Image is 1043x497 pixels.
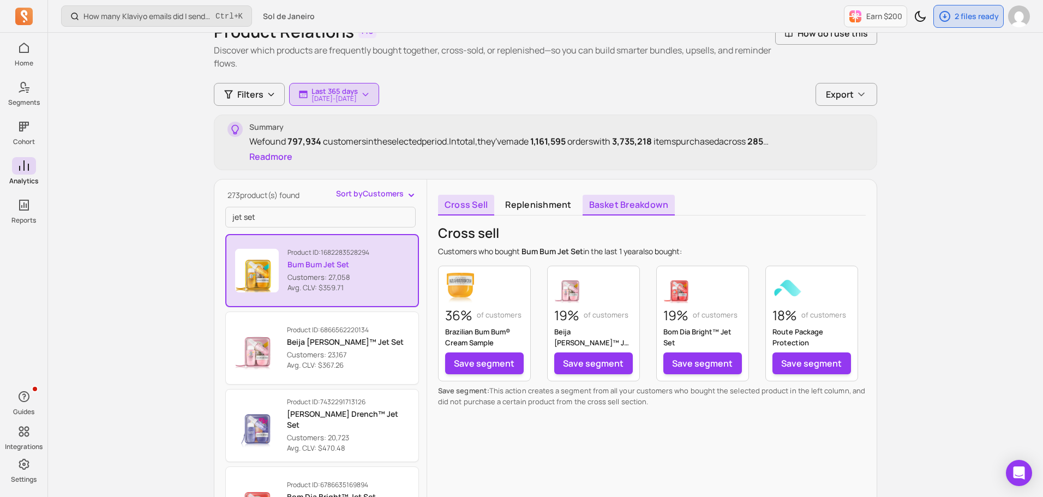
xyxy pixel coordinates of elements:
[287,443,410,454] p: Avg. CLV: $470.48
[83,11,211,22] p: How many Klaviyo emails did I send, and how well did they perform?
[477,310,521,321] p: of customers
[249,122,864,133] p: Summary
[772,352,851,374] a: Save segment
[816,83,877,106] button: Export
[13,137,35,146] p: Cohort
[909,5,931,27] button: Toggle dark mode
[775,22,877,45] button: How do I use this
[287,398,410,406] p: Product ID: 7432291713126
[554,308,579,323] p: 19%
[235,404,278,447] img: Product image
[249,150,292,163] button: Readmore
[554,326,633,348] p: Beija [PERSON_NAME]™ Jet Set
[11,475,37,484] p: Settings
[311,95,358,102] p: [DATE] - [DATE]
[772,273,803,303] img: Route Package Protection
[214,83,285,106] button: Filters
[772,326,851,348] p: Route Package Protection
[336,188,417,199] button: Sort byCustomers
[215,11,234,22] kbd: Ctrl
[746,135,769,147] span: 285
[663,308,688,323] p: 19%
[249,135,864,148] div: We found customers in the selected period. In total, they've made orders with items purchased acr...
[256,7,321,26] button: Sol de Janeiro
[801,310,846,321] p: of customers
[445,352,524,374] a: Save segment
[1006,460,1032,486] div: Open Intercom Messenger
[438,386,866,407] p: This action creates a segment from all your customers who bought the selected product in the left...
[445,308,472,323] p: 36%
[287,409,410,430] p: [PERSON_NAME] Drench™ Jet Set
[287,248,369,257] p: Product ID: 1682283528294
[287,350,404,361] p: Customers: 23,167
[225,207,416,227] input: search product
[214,44,775,70] p: Discover which products are frequently bought together, cross-sold, or replenished—so you can bui...
[235,326,278,370] img: Product image
[287,326,404,334] p: Product ID: 6866562220134
[287,272,369,283] p: Customers: 27,058
[772,308,797,323] p: 18%
[287,360,404,371] p: Avg. CLV: $367.26
[844,5,907,27] button: Earn $200
[438,224,682,242] p: Cross sell
[554,273,585,303] img: Beija Flor™ Jet Set
[287,259,369,270] p: Bum Bum Jet Set
[438,246,682,257] p: Customers who bought in the last also bought:
[866,11,902,22] p: Earn $200
[311,87,358,95] p: Last 365 days
[287,283,369,294] p: Avg. CLV: $359.71
[610,135,654,147] span: 3,735,218
[11,216,36,225] p: Reports
[287,433,410,444] p: Customers: 20,723
[583,195,675,215] a: Basket breakdown
[287,481,376,489] p: Product ID: 6786635169894
[289,83,379,106] button: Last 365 days[DATE]-[DATE]
[12,386,36,418] button: Guides
[663,352,742,374] a: Save segment
[438,386,489,396] span: Save segment:
[263,11,315,22] span: Sol de Janeiro
[1008,5,1030,27] img: avatar
[693,310,738,321] p: of customers
[584,310,628,321] p: of customers
[618,246,639,256] span: 1 year
[227,190,299,200] span: 273 product(s) found
[955,11,999,22] p: 2 files ready
[225,312,419,385] button: Product ID:6866562220134Beija [PERSON_NAME]™ Jet SetCustomers: 23,167 Avg. CLV: $367.26
[235,249,279,292] img: Product image
[287,337,404,348] p: Beija [PERSON_NAME]™ Jet Set
[215,10,243,22] span: +
[529,135,567,147] span: 1,161,595
[499,195,578,215] a: Replenishment
[663,273,694,303] img: Bom Dia Bright™ Jet Set
[445,273,476,303] img: Brazilian Bum Bum® Cream Sample
[237,88,263,101] span: Filters
[336,188,404,199] span: Sort by Customers
[8,98,40,107] p: Segments
[61,5,252,27] button: How many Klaviyo emails did I send, and how well did they perform?Ctrl+K
[933,5,1004,28] button: 2 files ready
[225,234,419,307] button: Product ID:1682283528294Bum Bum Jet SetCustomers: 27,058 Avg. CLV: $359.71
[663,326,742,348] p: Bom Dia Bright™ Jet Set
[225,389,419,462] button: Product ID:7432291713126[PERSON_NAME] Drench™ Jet SetCustomers: 20,723 Avg. CLV: $470.48
[438,195,494,215] a: Cross sell
[15,59,33,68] p: Home
[9,177,38,185] p: Analytics
[445,326,524,348] p: Brazilian Bum Bum® Cream Sample
[554,352,633,374] a: Save segment
[521,246,583,256] span: Bum Bum Jet Set
[286,135,323,147] span: 797,934
[13,408,34,416] p: Guides
[214,22,354,41] h1: Product Relations
[238,12,243,21] kbd: K
[826,88,854,101] span: Export
[5,442,43,451] p: Integrations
